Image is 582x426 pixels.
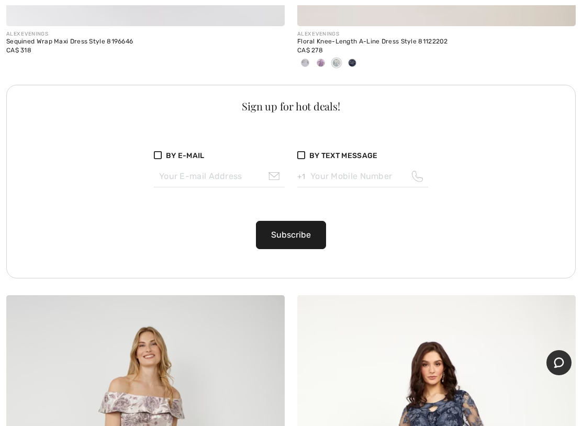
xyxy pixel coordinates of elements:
button: Subscribe [256,221,326,249]
img: check [154,151,162,159]
span: CA$ 318 [6,47,31,54]
div: Orchid [313,55,329,72]
div: Navy [344,55,360,72]
img: check [297,151,305,159]
div: Floral Knee-Length A-Line Dress Style 81122202 [297,38,576,46]
input: Your Mobile Number [297,165,428,187]
input: Your E-mail Address [154,165,285,187]
div: ALEX EVENINGS [297,30,576,38]
div: Ice Sage [329,55,344,72]
div: Dove [297,55,313,72]
span: By E-mail [166,150,205,161]
div: Sequined Wrap Maxi Dress Style 8196646 [6,38,285,46]
span: CA$ 278 [297,47,323,54]
iframe: Opens a widget where you can chat to one of our agents [546,350,572,376]
div: ALEX EVENINGS [6,30,285,38]
div: Sign up for hot deals! [18,101,564,111]
span: By Text Message [309,150,378,161]
span: +1 [297,171,306,182]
